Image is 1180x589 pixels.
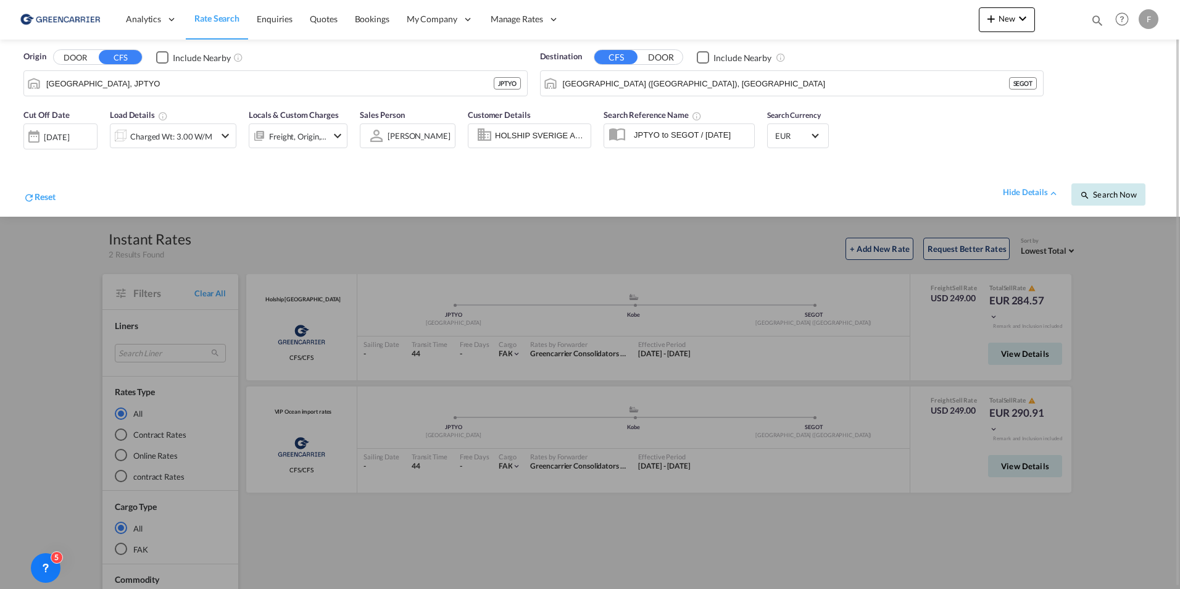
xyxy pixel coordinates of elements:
span: Load Details [110,110,168,120]
md-select: Sales Person: Filip Pehrsson [386,127,452,144]
md-icon: Unchecked: Ignores neighbouring ports when fetching rates.Checked : Includes neighbouring ports w... [233,52,243,62]
span: Search Currency [767,111,821,120]
md-icon: icon-magnify [1080,190,1090,200]
md-icon: icon-chevron-down [330,128,345,143]
button: DOOR [54,51,97,65]
div: [DATE] [23,123,98,149]
div: icon-refreshReset [23,191,56,206]
button: icon-magnifySearch Now [1071,183,1145,206]
button: DOOR [639,51,683,65]
md-icon: Chargeable Weight [158,111,168,121]
div: hide detailsicon-chevron-up [1003,186,1059,199]
div: SEGOT [1009,77,1037,90]
span: Sales Person [360,110,405,120]
div: Freight Origin Destination [269,128,327,145]
span: New [984,14,1030,23]
div: Include Nearby [713,52,771,64]
span: My Company [407,13,457,25]
div: F [1139,9,1158,29]
div: Freight Origin Destinationicon-chevron-down [249,123,347,148]
input: Enter Customer Details [495,127,587,145]
md-icon: icon-chevron-down [218,128,233,143]
span: Bookings [355,14,389,24]
md-checkbox: Checkbox No Ink [156,51,231,64]
md-icon: icon-chevron-down [1015,11,1030,26]
span: Manage Rates [491,13,543,25]
div: Include Nearby [173,52,231,64]
md-icon: Unchecked: Ignores neighbouring ports when fetching rates.Checked : Includes neighbouring ports w... [776,52,786,62]
span: Help [1111,9,1132,30]
span: Reset [35,191,56,202]
div: [DATE] [44,132,69,143]
input: Search by Port [46,74,494,93]
md-icon: Your search will be saved by the below given name [692,111,702,121]
button: CFS [99,50,142,64]
div: JPTYO [494,77,521,90]
span: Quotes [310,14,337,24]
span: EUR [775,130,810,141]
md-icon: icon-plus 400-fg [984,11,999,26]
md-icon: icon-magnify [1091,14,1104,27]
md-icon: icon-chevron-up [1048,188,1059,199]
span: Analytics [126,13,161,25]
div: [PERSON_NAME] [388,131,451,141]
span: Locals & Custom Charges [249,110,339,120]
md-datepicker: Select [23,148,33,164]
md-icon: icon-refresh [23,192,35,203]
div: icon-magnify [1091,14,1104,32]
img: 609dfd708afe11efa14177256b0082fb.png [19,6,102,33]
button: CFS [594,50,638,64]
span: Search Reference Name [604,110,702,120]
div: Help [1111,9,1139,31]
span: Destination [540,51,582,63]
button: icon-plus 400-fgNewicon-chevron-down [979,7,1035,32]
md-input-container: Tokyo, JPTYO [24,71,527,96]
span: Cut Off Date [23,110,70,120]
span: Origin [23,51,46,63]
span: icon-magnifySearch Now [1080,190,1136,199]
md-input-container: Gothenburg (Goteborg), SEGOT [541,71,1044,96]
div: Charged Wt: 3.00 W/Micon-chevron-down [110,123,236,148]
span: Rate Search [194,13,239,23]
span: Customer Details [468,110,530,120]
div: Charged Wt: 3.00 W/M [130,128,212,145]
input: Search Reference Name [628,125,754,144]
md-select: Select Currency: € EUREuro [774,127,822,144]
input: Search by Port [563,74,1009,93]
span: Enquiries [257,14,293,24]
md-checkbox: Checkbox No Ink [697,51,771,64]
